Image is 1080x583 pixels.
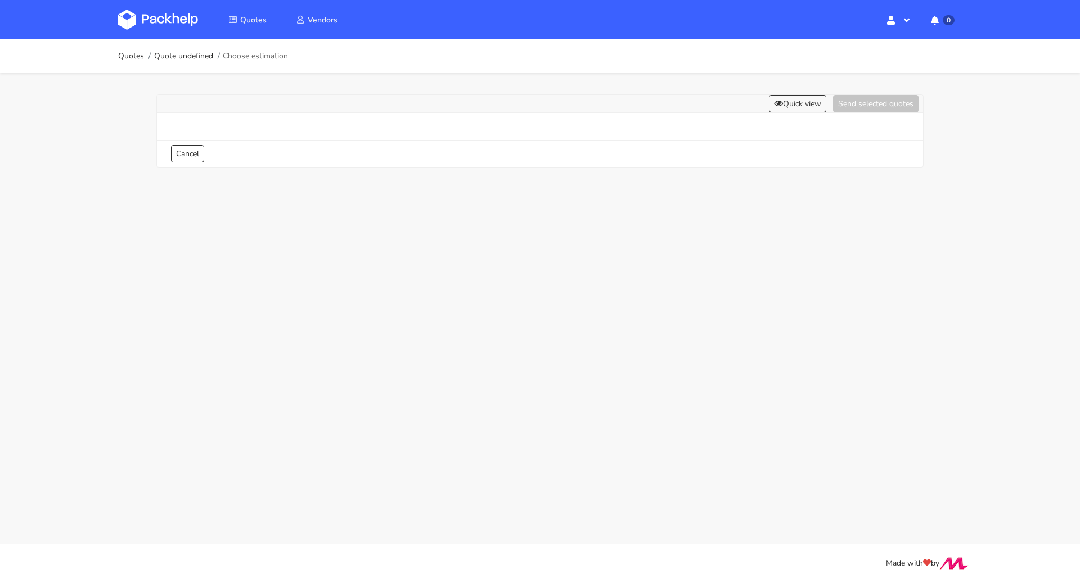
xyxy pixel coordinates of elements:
[240,15,267,25] span: Quotes
[118,52,144,61] a: Quotes
[769,95,826,112] button: Quick view
[171,145,204,162] a: Cancel
[154,52,213,61] a: Quote undefined
[282,10,351,30] a: Vendors
[943,15,955,25] span: 0
[118,45,288,67] nav: breadcrumb
[833,95,919,112] button: Send selected quotes
[308,15,337,25] span: Vendors
[922,10,962,30] button: 0
[103,557,976,570] div: Made with by
[939,557,969,570] img: Move Closer
[118,10,198,30] img: Dashboard
[215,10,280,30] a: Quotes
[223,52,288,61] span: Choose estimation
